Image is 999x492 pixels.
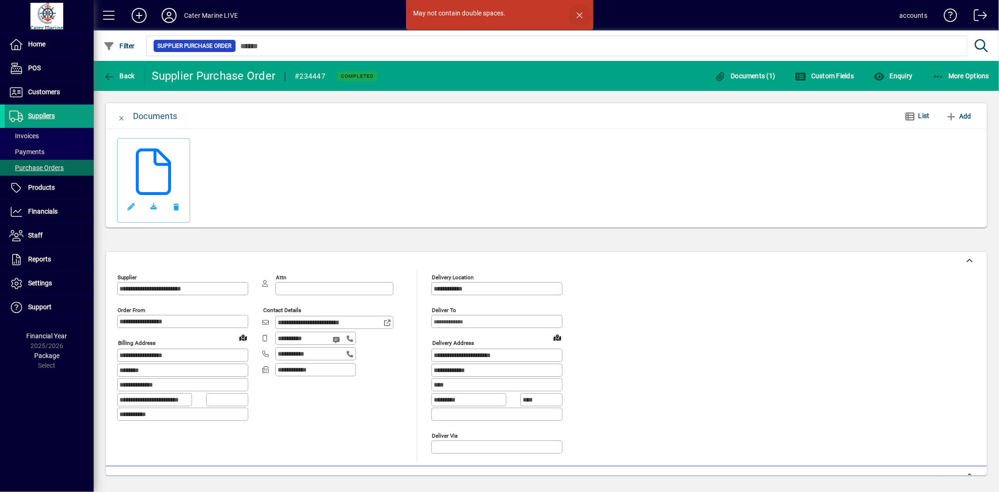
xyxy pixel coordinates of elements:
[432,432,458,439] mat-label: Deliver via
[28,40,45,48] span: Home
[5,33,94,56] a: Home
[28,279,52,287] span: Settings
[94,67,145,84] app-page-header-button: Back
[152,68,276,83] div: Supplier Purchase Order
[932,72,990,80] span: More Options
[142,195,165,218] a: Download
[184,8,238,23] div: Cater Marine LIVE
[967,2,987,32] a: Logout
[712,67,778,84] button: Documents (1)
[873,72,912,80] span: Enquiry
[165,195,187,218] button: Remove
[432,274,474,281] mat-label: Delivery Location
[104,42,135,50] span: Filter
[5,128,94,144] a: Invoices
[937,2,957,32] a: Knowledge Base
[28,208,58,215] span: Financials
[118,307,145,313] mat-label: Order from
[104,72,135,80] span: Back
[295,69,326,84] div: #234447
[5,248,94,271] a: Reports
[900,8,927,23] div: accounts
[118,274,137,281] mat-label: Supplier
[111,105,133,127] button: Close
[550,330,565,345] a: View on map
[5,224,94,247] a: Staff
[871,67,915,84] button: Enquiry
[236,330,251,345] a: View on map
[715,72,776,80] span: Documents (1)
[326,328,348,351] button: Send SMS
[133,109,177,124] div: Documents
[942,108,975,125] button: Add
[5,296,94,319] a: Support
[124,7,154,24] button: Add
[5,200,94,224] a: Financials
[5,272,94,295] a: Settings
[28,64,41,72] span: POS
[5,160,94,176] a: Purchase Orders
[930,67,992,84] button: More Options
[341,73,374,79] span: Completed
[918,112,930,119] span: List
[101,67,137,84] button: Back
[5,176,94,200] a: Products
[5,144,94,160] a: Payments
[157,41,232,51] span: Supplier Purchase Order
[946,109,971,124] span: Add
[795,72,854,80] span: Custom Fields
[28,184,55,191] span: Products
[276,274,286,281] mat-label: Attn
[897,108,937,125] button: List
[27,332,67,340] span: Financial Year
[28,88,60,96] span: Customers
[28,231,43,239] span: Staff
[5,57,94,80] a: POS
[120,195,142,218] button: Edit
[101,37,137,54] button: Filter
[793,67,857,84] button: Custom Fields
[5,81,94,104] a: Customers
[28,112,55,119] span: Suppliers
[28,303,52,311] span: Support
[34,352,59,359] span: Package
[9,148,44,156] span: Payments
[432,307,456,313] mat-label: Deliver To
[154,7,184,24] button: Profile
[9,164,64,171] span: Purchase Orders
[28,255,51,263] span: Reports
[9,132,39,140] span: Invoices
